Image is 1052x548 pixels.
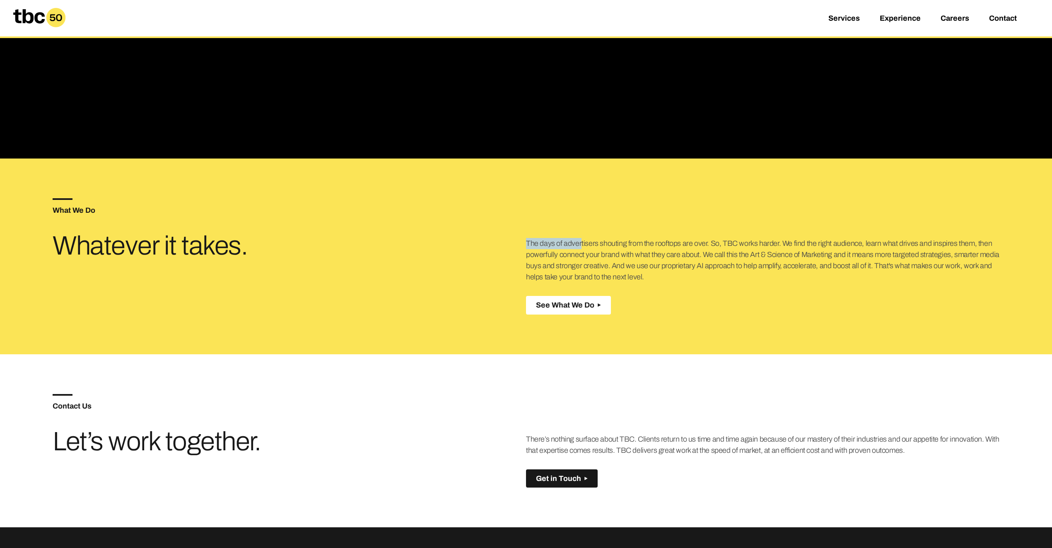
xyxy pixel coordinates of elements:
a: Services [828,14,860,24]
span: Get in Touch [536,474,581,483]
h5: Contact Us [53,402,526,410]
button: Get in Touch [526,469,598,488]
p: The days of advertisers shouting from the rooftops are over. So, TBC works harder. We find the ri... [526,238,999,283]
h3: Whatever it takes. [53,234,368,258]
h5: What We Do [53,207,526,214]
a: Home [7,24,72,33]
a: Contact [989,14,1017,24]
a: Careers [941,14,969,24]
span: See What We Do [536,301,594,310]
button: See What We Do [526,296,611,315]
p: There’s nothing surface about TBC. Clients return to us time and time again because of our master... [526,434,999,456]
h3: Let’s work together. [53,430,368,454]
a: Experience [880,14,921,24]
